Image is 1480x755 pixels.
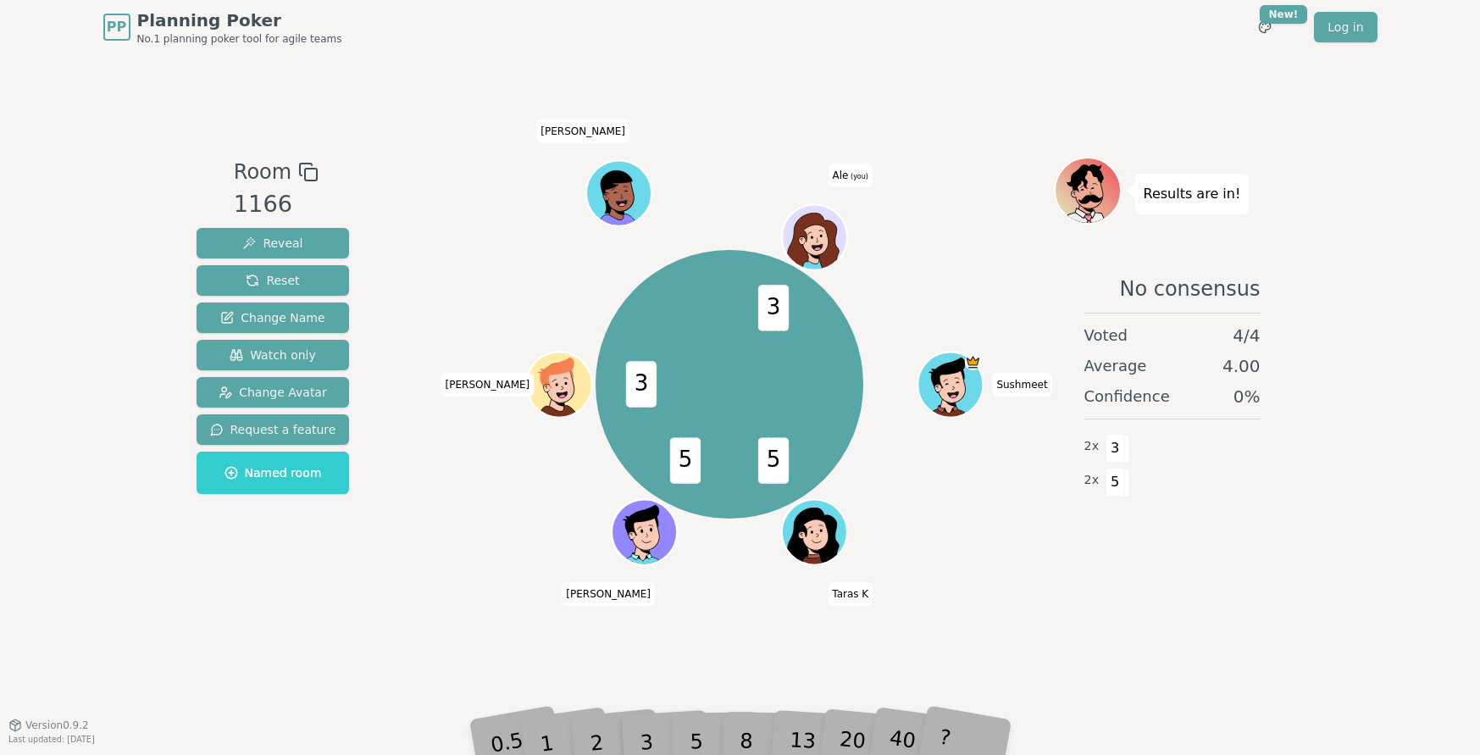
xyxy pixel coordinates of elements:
span: 5 [1106,468,1125,497]
span: Reveal [242,235,302,252]
span: Click to change your name [829,164,873,187]
span: Reset [246,272,299,289]
button: Change Avatar [197,377,350,408]
div: 1166 [234,187,319,222]
span: Room [234,157,291,187]
button: Reset [197,265,350,296]
span: 3 [758,286,789,331]
button: Named room [197,452,350,494]
span: Average [1084,354,1147,378]
div: New! [1260,5,1308,24]
span: No.1 planning poker tool for agile teams [137,32,342,46]
span: Click to change your name [992,373,1051,397]
span: 5 [670,438,701,484]
button: Watch only [197,340,350,370]
span: 2 x [1084,471,1100,490]
span: 3 [626,362,657,408]
span: Voted [1084,324,1128,347]
span: No consensus [1119,275,1260,303]
span: Click to change your name [441,373,535,397]
span: (you) [848,173,868,180]
span: Version 0.9.2 [25,719,89,732]
span: 3 [1106,434,1125,463]
span: Change Name [220,309,324,326]
a: Log in [1314,12,1377,42]
span: 5 [758,438,789,484]
button: Click to change your avatar [784,207,845,269]
span: Last updated: [DATE] [8,735,95,744]
span: Planning Poker [137,8,342,32]
span: 2 x [1084,437,1100,456]
span: Request a feature [210,421,336,438]
span: 4 / 4 [1233,324,1260,347]
span: 4.00 [1222,354,1261,378]
span: PP [107,17,126,37]
span: Change Avatar [219,384,327,401]
button: Reveal [197,228,350,258]
span: Sushmeet is the host [965,354,981,370]
a: PPPlanning PokerNo.1 planning poker tool for agile teams [103,8,342,46]
p: Results are in! [1144,182,1241,206]
button: Request a feature [197,414,350,445]
span: Watch only [230,347,316,364]
span: Click to change your name [536,119,629,143]
button: New! [1250,12,1280,42]
span: Confidence [1084,385,1170,408]
span: Named room [224,464,322,481]
span: 0 % [1233,385,1261,408]
span: Click to change your name [828,582,873,606]
button: Version0.9.2 [8,719,89,732]
button: Change Name [197,303,350,333]
span: Click to change your name [562,582,655,606]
